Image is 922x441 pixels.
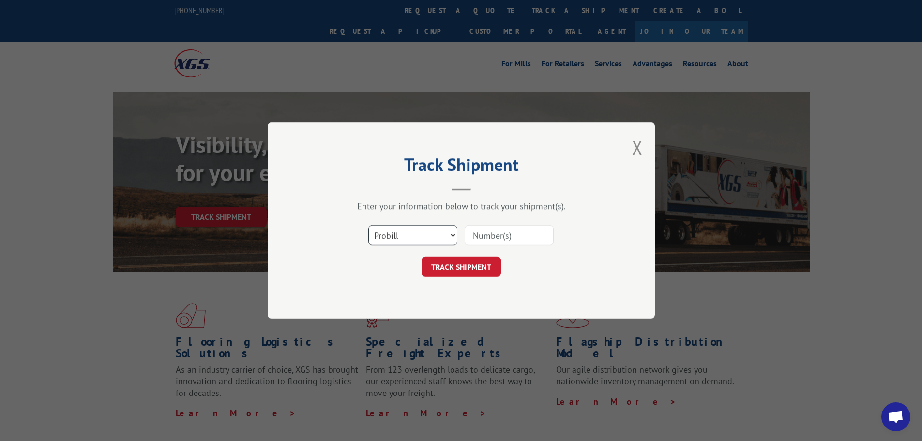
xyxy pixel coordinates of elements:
a: Open chat [881,402,910,431]
h2: Track Shipment [316,158,606,176]
button: Close modal [632,135,643,160]
input: Number(s) [465,225,554,245]
button: TRACK SHIPMENT [422,257,501,277]
div: Enter your information below to track your shipment(s). [316,200,606,212]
